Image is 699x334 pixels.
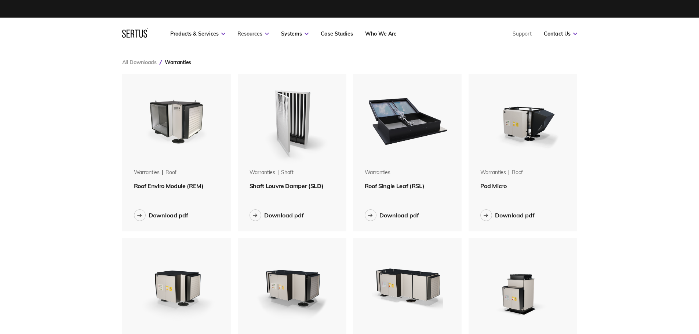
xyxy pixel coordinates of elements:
div: Download pdf [379,212,419,219]
iframe: Chat Widget [567,249,699,334]
span: Roof Single Leaf (RSL) [365,182,425,190]
a: Products & Services [170,30,225,37]
a: Case Studies [321,30,353,37]
a: Contact Us [544,30,577,37]
a: Who We Are [365,30,397,37]
div: roof [165,169,176,176]
button: Download pdf [365,209,419,221]
div: Warranties [365,169,391,176]
button: Download pdf [250,209,304,221]
div: Warranties [480,169,506,176]
span: Pod Micro [480,182,507,190]
div: Download pdf [149,212,188,219]
div: Download pdf [264,212,304,219]
a: Systems [281,30,309,37]
a: All Downloads [122,59,157,66]
div: roof [512,169,523,176]
a: Resources [237,30,269,37]
div: shaft [281,169,294,176]
span: Roof Enviro Module (REM) [134,182,204,190]
a: Support [513,30,532,37]
button: Download pdf [134,209,188,221]
div: Warranties [250,169,276,176]
button: Download pdf [480,209,535,221]
span: Shaft Louvre Damper (SLD) [250,182,324,190]
div: Warranties [134,169,160,176]
div: Download pdf [495,212,535,219]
